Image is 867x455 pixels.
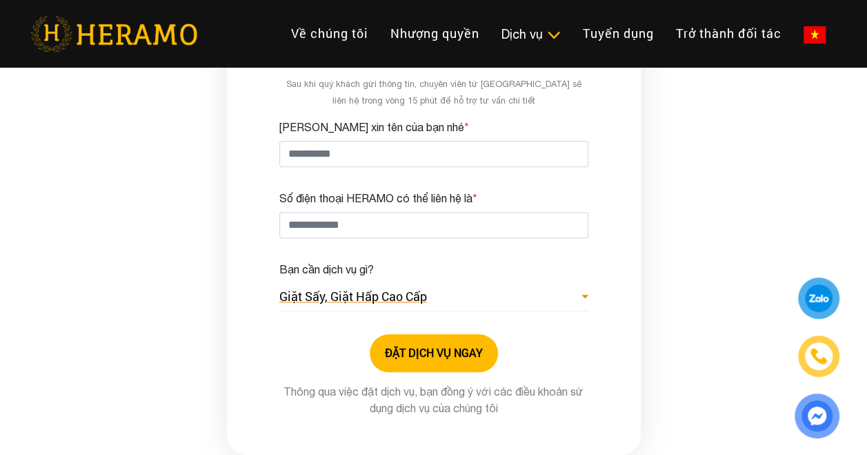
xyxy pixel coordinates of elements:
a: Tuyển dụng [572,19,665,48]
a: phone-icon [800,338,837,375]
a: Trở thành đối tác [665,19,793,48]
label: Số điện thoại HERAMO có thể liên hệ là [279,190,477,206]
label: [PERSON_NAME] xin tên của bạn nhé [279,119,469,135]
span: Giặt Sấy, Giặt Hấp Cao Cấp [279,287,427,306]
label: Bạn cần dịch vụ gì? [279,261,374,278]
img: phone-icon [811,349,827,364]
img: heramo-logo.png [30,16,197,52]
a: Nhượng quyền [379,19,490,48]
a: Về chúng tôi [280,19,379,48]
span: Thông qua việc đặt dịch vụ, bạn đồng ý với các điều khoản sử dụng dịch vụ của chúng tôi [283,385,584,414]
div: Dịch vụ [501,25,561,43]
img: vn-flag.png [804,26,826,43]
span: Sau khi quý khách gửi thông tin, chuyên viên từ [GEOGRAPHIC_DATA] sẽ liên hệ trong vòng 15 phút đ... [286,79,581,106]
img: subToggleIcon [546,28,561,42]
button: ĐẶT DỊCH VỤ NGAY [370,334,498,372]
